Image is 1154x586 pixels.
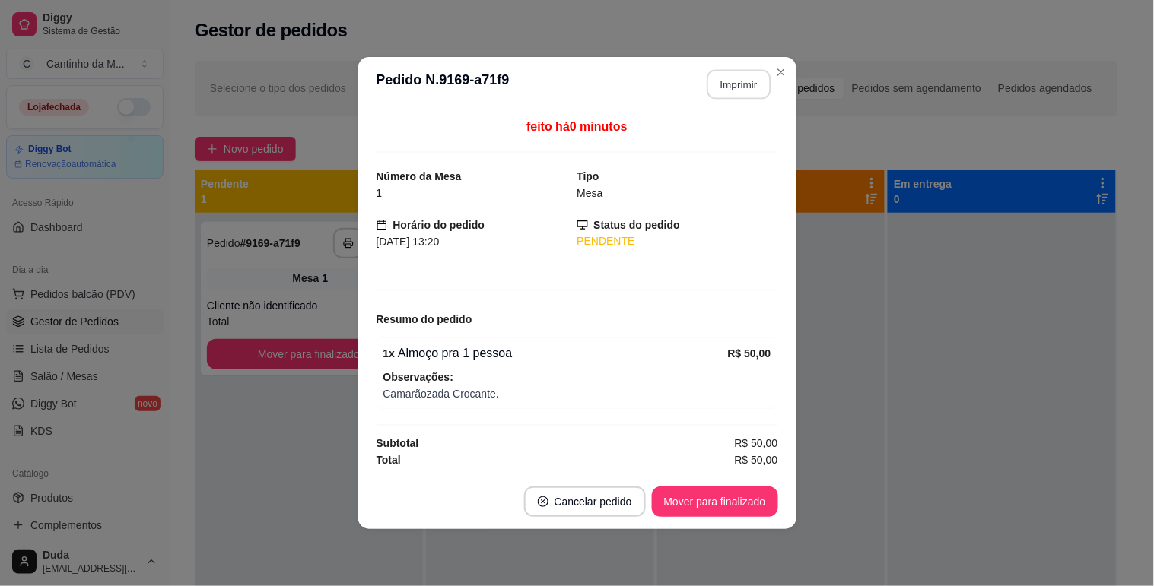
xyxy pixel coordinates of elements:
[594,219,681,231] strong: Status do pedido
[383,385,771,402] span: Camarãozada Crocante.
[377,187,383,199] span: 1
[383,371,454,383] strong: Observações:
[377,313,472,325] strong: Resumo do pedido
[377,236,440,248] span: [DATE] 13:20
[577,233,778,249] div: PENDENTE
[538,496,548,507] span: close-circle
[735,435,778,451] span: R$ 50,00
[377,220,387,230] span: calendar
[524,486,646,517] button: close-circleCancelar pedido
[769,60,793,84] button: Close
[377,170,462,182] strong: Número da Mesa
[577,170,599,182] strong: Tipo
[377,69,510,100] h3: Pedido N. 9169-a71f9
[707,70,771,100] button: Imprimir
[377,437,419,449] strong: Subtotal
[526,120,627,133] span: feito há 0 minutos
[383,347,396,360] strong: 1 x
[728,347,771,360] strong: R$ 50,00
[383,344,728,363] div: Almoço pra 1 pessoa
[577,220,588,230] span: desktop
[735,451,778,468] span: R$ 50,00
[393,219,485,231] strong: Horário do pedido
[577,187,603,199] span: Mesa
[377,454,401,466] strong: Total
[652,486,778,517] button: Mover para finalizado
